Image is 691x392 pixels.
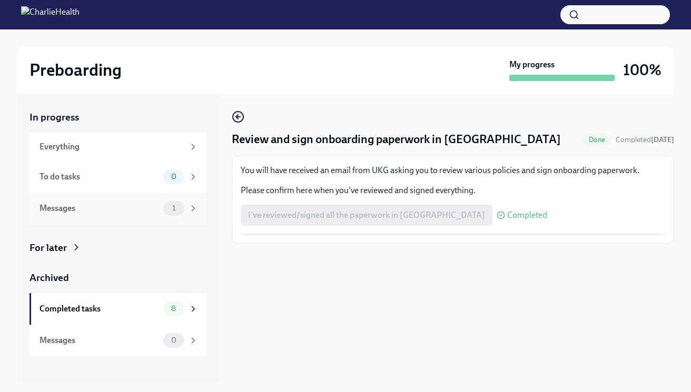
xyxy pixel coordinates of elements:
[232,132,561,147] h4: Review and sign onboarding paperwork in [GEOGRAPHIC_DATA]
[29,241,67,255] div: For later
[29,110,206,124] a: In progress
[507,211,547,219] span: Completed
[241,165,665,176] p: You will have received an email from UKG asking you to review various policies and sign onboardin...
[623,61,662,79] h3: 100%
[40,171,159,183] div: To do tasks
[29,325,206,356] a: Messages0
[166,204,182,212] span: 1
[651,135,674,144] strong: [DATE]
[29,293,206,325] a: Completed tasks8
[165,336,183,344] span: 0
[29,193,206,224] a: Messages1
[40,203,159,214] div: Messages
[616,135,674,145] span: September 28th, 2025 10:41
[40,303,159,315] div: Completed tasks
[29,271,206,285] a: Archived
[29,161,206,193] a: To do tasks0
[29,133,206,161] a: Everything
[40,141,184,153] div: Everything
[29,241,206,255] a: For later
[165,305,182,313] span: 8
[40,335,159,346] div: Messages
[21,6,80,23] img: CharlieHealth
[509,59,555,71] strong: My progress
[29,59,122,81] h2: Preboarding
[165,173,183,180] span: 0
[241,185,665,196] p: Please confirm here when you've reviewed and signed everything.
[616,135,674,144] span: Completed
[583,136,611,144] span: Done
